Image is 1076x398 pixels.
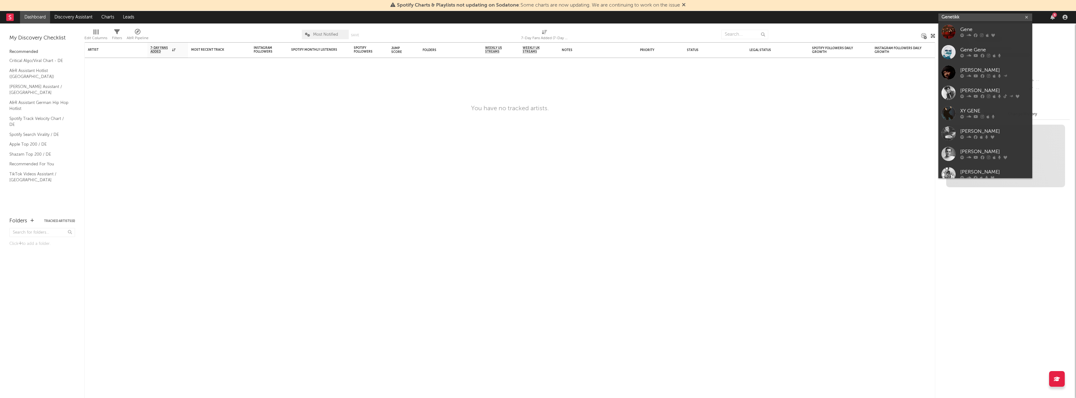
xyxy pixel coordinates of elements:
[9,67,69,80] a: A&R Assistant Hotlist ([GEOGRAPHIC_DATA])
[127,27,149,45] div: A&R Pipeline
[938,144,1032,164] a: [PERSON_NAME]
[938,13,1032,21] input: Search for artists
[875,46,921,54] div: Instagram Followers Daily Growth
[20,11,50,23] a: Dashboard
[938,42,1032,62] a: Gene Gene
[687,48,728,52] div: Status
[938,22,1032,42] a: Gene
[960,67,1029,74] div: [PERSON_NAME]
[9,141,69,148] a: Apple Top 200 / DE
[9,34,75,42] div: My Discovery Checklist
[1050,15,1055,20] button: 6
[84,34,107,42] div: Edit Columns
[1028,85,1070,93] div: --
[1028,77,1070,85] div: --
[291,48,338,52] div: Spotify Monthly Listeners
[97,11,119,23] a: Charts
[521,27,568,45] div: 7-Day Fans Added (7-Day Fans Added)
[938,83,1032,103] a: [PERSON_NAME]
[44,220,75,223] button: Tracked Artists(0)
[84,27,107,45] div: Edit Columns
[960,128,1029,135] div: [PERSON_NAME]
[9,115,69,128] a: Spotify Track Velocity Chart / DE
[351,34,359,37] button: Save
[938,123,1032,144] a: [PERSON_NAME]
[812,46,859,54] div: Spotify Followers Daily Growth
[9,131,69,138] a: Spotify Search Virality / DE
[391,46,407,54] div: Jump Score
[749,48,790,52] div: Legal Status
[9,57,69,64] a: Critical Algo/Viral Chart - DE
[9,171,69,183] a: TikTok Videos Assistant / [GEOGRAPHIC_DATA]
[960,87,1029,95] div: [PERSON_NAME]
[254,46,276,54] div: Instagram Followers
[9,48,75,56] div: Recommended
[397,3,680,8] span: : Some charts are now updating. We are continuing to work on the issue
[523,46,546,54] span: Weekly UK Streams
[485,46,507,54] span: Weekly US Streams
[9,240,75,248] div: Click to add a folder.
[397,3,519,8] span: Spotify Charts & Playlists not updating on Sodatone
[521,34,568,42] div: 7-Day Fans Added (7-Day Fans Added)
[938,164,1032,184] a: [PERSON_NAME]
[423,48,469,52] div: Folders
[938,103,1032,123] a: XY GENE
[9,217,27,225] div: Folders
[960,168,1029,176] div: [PERSON_NAME]
[127,34,149,42] div: A&R Pipeline
[721,30,768,39] input: Search...
[960,46,1029,54] div: Gene Gene
[960,26,1029,34] div: Gene
[150,46,170,54] span: 7-Day Fans Added
[112,34,122,42] div: Filters
[9,161,69,168] a: Recommended For You
[938,62,1032,83] a: [PERSON_NAME]
[119,11,139,23] a: Leads
[9,228,75,237] input: Search for folders...
[562,48,624,52] div: Notes
[88,48,135,52] div: Artist
[354,46,376,54] div: Spotify Followers
[313,33,338,37] span: Most Notified
[50,11,97,23] a: Discovery Assistant
[682,3,686,8] span: Dismiss
[9,151,69,158] a: Shazam Top 200 / DE
[960,107,1029,115] div: XY GENE
[9,83,69,96] a: [PERSON_NAME] Assistant / [GEOGRAPHIC_DATA]
[640,48,665,52] div: Priority
[191,48,238,52] div: Most Recent Track
[960,148,1029,156] div: [PERSON_NAME]
[9,99,69,112] a: A&R Assistant German Hip Hop Hotlist
[471,105,549,112] div: You have no tracked artists.
[1052,13,1057,17] div: 6
[112,27,122,45] div: Filters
